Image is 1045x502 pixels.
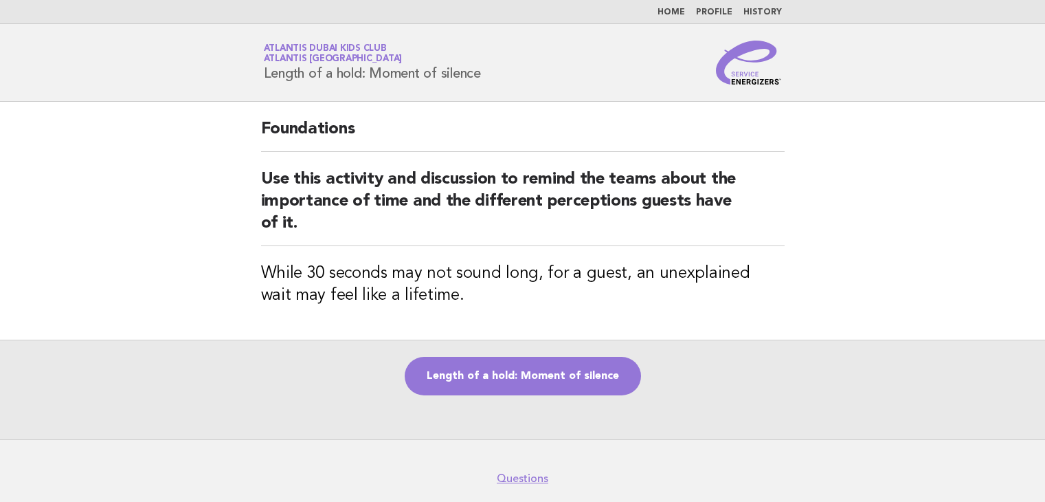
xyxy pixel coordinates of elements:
img: Service Energizers [716,41,782,85]
span: Atlantis [GEOGRAPHIC_DATA] [264,55,403,64]
h3: While 30 seconds may not sound long, for a guest, an unexplained wait may feel like a lifetime. [261,263,785,307]
a: Home [658,8,685,17]
h2: Use this activity and discussion to remind the teams about the importance of time and the differe... [261,168,785,246]
a: Atlantis Dubai Kids ClubAtlantis [GEOGRAPHIC_DATA] [264,44,403,63]
a: History [743,8,782,17]
h1: Length of a hold: Moment of silence [264,45,481,80]
h2: Foundations [261,118,785,152]
a: Length of a hold: Moment of silence [405,357,641,395]
a: Profile [696,8,732,17]
a: Questions [497,472,548,485]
